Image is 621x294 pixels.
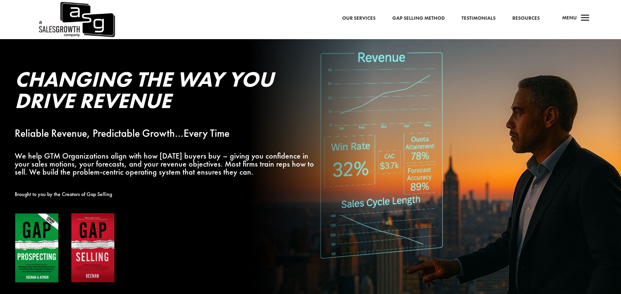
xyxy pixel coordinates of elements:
[15,190,321,198] p: Brought to you by the Creators of Gap Selling
[15,152,321,176] p: We help GTM Organizations align with how [DATE] buyers buy – giving you confidence in your sales ...
[15,213,115,283] img: Gap Books
[342,14,376,23] a: Our Services
[392,14,445,23] a: Gap Selling Method
[461,14,496,23] a: Testimonials
[15,69,321,115] h2: Changing the Way You Drive Revenue
[579,12,592,25] span: a
[562,14,577,21] span: Menu
[15,129,321,137] p: Reliable Revenue, Predictable Growth…Every Time
[512,14,540,23] a: Resources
